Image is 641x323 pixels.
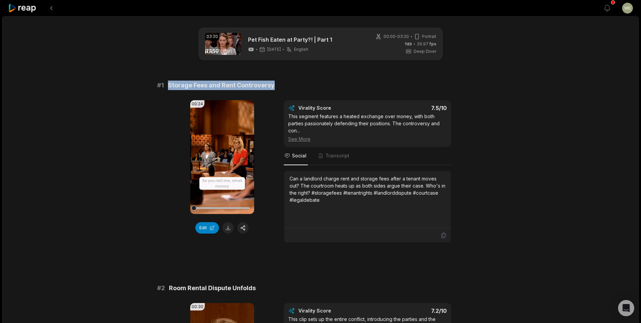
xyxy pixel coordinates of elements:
[168,81,275,90] span: Storage Fees and Rent Controversy
[325,152,349,159] span: Transcript
[422,34,436,40] span: Portrait
[284,147,451,165] nav: Tabs
[292,152,306,159] span: Social
[298,105,371,111] div: Virality Score
[290,175,445,203] div: Can a landlord charge rent and storage fees after a tenant moves out? The courtroom heats up as b...
[414,48,436,55] span: Deep Diver
[195,222,219,234] button: Edit
[294,47,308,52] span: English
[374,105,447,111] div: 7.5 /10
[157,81,164,90] span: # 1
[190,100,254,214] video: Your browser does not support mp4 format.
[267,47,281,52] span: [DATE]
[417,41,436,47] span: 29.97
[618,300,634,316] div: Open Intercom Messenger
[288,113,447,143] div: This segment features a heated exchange over money, with both parties passionately defending thei...
[384,34,409,40] span: 00:00 - 03:20
[169,283,256,293] span: Room Rental Dispute Unfolds
[374,307,447,314] div: 7.2 /10
[248,36,332,44] a: Pet Fish Eaten at Party?! | Part 1
[288,135,447,143] div: See More
[157,283,165,293] span: # 2
[429,41,436,46] span: fps
[298,307,371,314] div: Virality Score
